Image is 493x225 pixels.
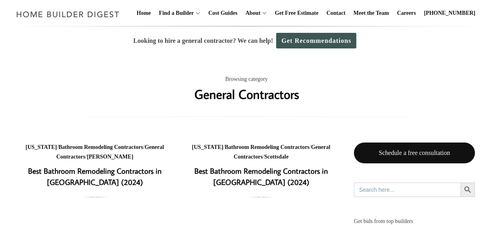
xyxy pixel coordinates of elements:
[264,154,289,160] a: Scottsdale
[133,0,154,26] a: Home
[242,0,260,26] a: About
[354,183,461,197] input: Search here...
[354,143,475,164] a: Schedule a free consultation
[323,0,348,26] a: Contact
[194,166,328,187] a: Best Bathroom Remodeling Contractors in [GEOGRAPHIC_DATA] (2024)
[192,144,223,150] a: [US_STATE]
[59,144,143,150] a: Bathroom Remodeling Contractors
[26,144,57,150] a: [US_STATE]
[276,33,356,48] a: Get Recommendations
[28,166,162,187] a: Best Bathroom Remodeling Contractors in [GEOGRAPHIC_DATA] (2024)
[225,144,309,150] a: Bathroom Remodeling Contractors
[463,185,472,194] svg: Search
[421,0,479,26] a: [PHONE_NUMBER]
[156,0,194,26] a: Find a Builder
[18,143,172,162] div: / / /
[13,6,123,22] img: Home Builder Digest
[350,0,392,26] a: Meet the Team
[184,143,338,162] div: / / /
[272,0,322,26] a: Get Free Estimate
[225,74,268,84] span: Browsing category
[394,0,419,26] a: Careers
[87,154,133,160] a: [PERSON_NAME]
[194,84,299,104] h1: General Contractors
[205,0,241,26] a: Cost Guides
